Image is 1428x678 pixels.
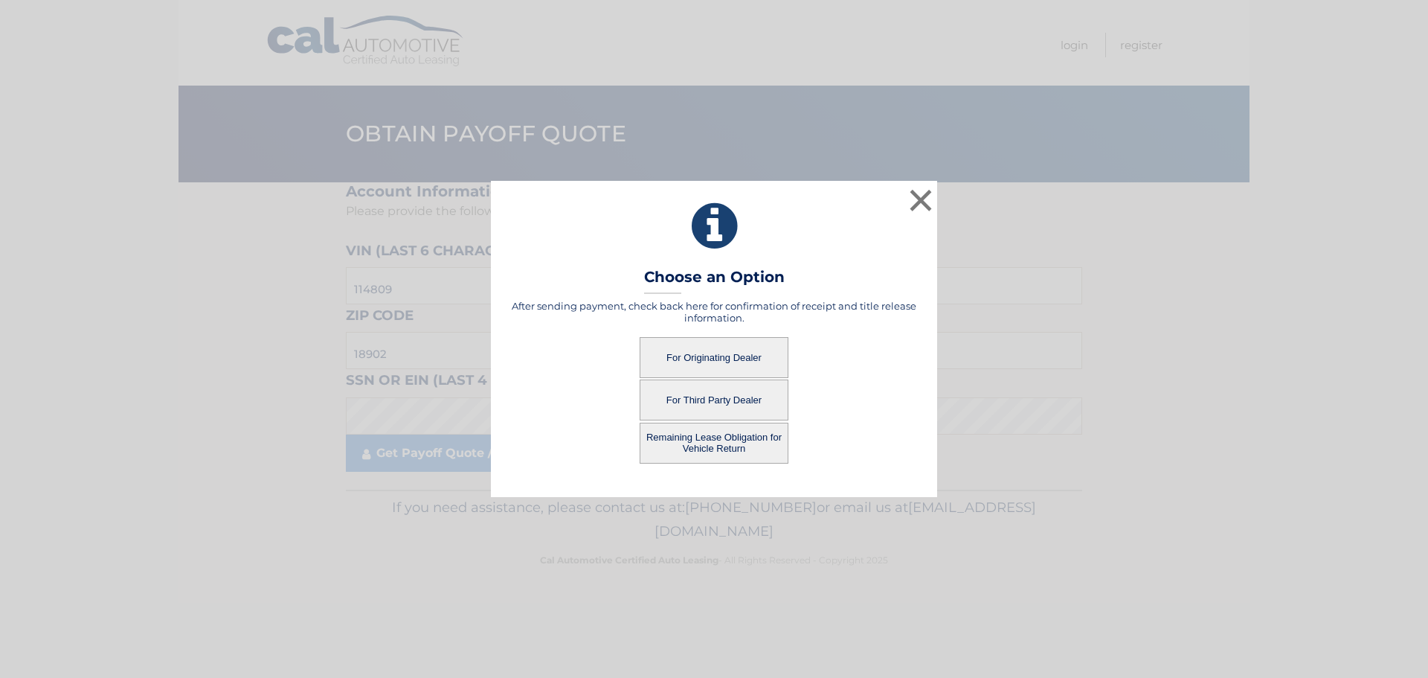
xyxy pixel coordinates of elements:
h5: After sending payment, check back here for confirmation of receipt and title release information. [509,300,919,324]
button: For Originating Dealer [640,337,788,378]
button: Remaining Lease Obligation for Vehicle Return [640,423,788,464]
button: For Third Party Dealer [640,380,788,420]
h3: Choose an Option [644,268,785,294]
button: × [906,185,936,215]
